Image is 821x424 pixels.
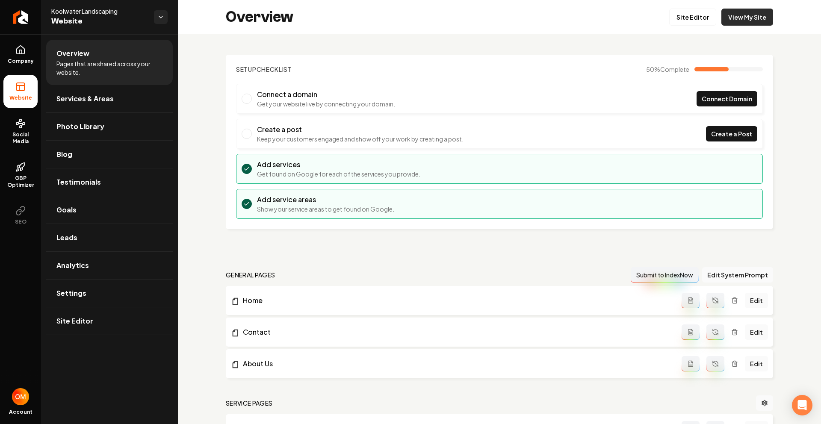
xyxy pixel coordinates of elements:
h3: Connect a domain [257,89,395,100]
span: Photo Library [56,121,104,132]
a: Contact [231,327,682,337]
span: Connect Domain [702,94,752,103]
a: Home [231,295,682,306]
button: SEO [3,199,38,232]
span: Setup [236,65,257,73]
button: Add admin page prompt [682,356,700,371]
p: Show your service areas to get found on Google. [257,205,394,213]
a: Photo Library [46,113,173,140]
a: Connect Domain [697,91,757,106]
span: Website [51,15,147,27]
p: Get your website live by connecting your domain. [257,100,395,108]
span: Overview [56,48,89,59]
a: Settings [46,280,173,307]
span: Create a Post [711,130,752,138]
span: Blog [56,149,72,159]
a: Edit [745,324,768,340]
p: Get found on Google for each of the services you provide. [257,170,420,178]
span: SEO [12,218,30,225]
a: Edit [745,293,768,308]
button: Add admin page prompt [682,293,700,308]
span: Services & Areas [56,94,114,104]
a: GBP Optimizer [3,155,38,195]
span: Website [6,94,35,101]
a: Goals [46,196,173,224]
a: Social Media [3,112,38,152]
a: Site Editor [669,9,716,26]
a: Edit [745,356,768,371]
h2: Checklist [236,65,292,74]
span: Complete [660,65,689,73]
span: Settings [56,288,86,298]
img: Rebolt Logo [13,10,29,24]
span: Social Media [3,131,38,145]
h3: Add service areas [257,194,394,205]
h2: general pages [226,271,275,279]
a: Company [3,38,38,71]
a: View My Site [721,9,773,26]
p: Keep your customers engaged and show off your work by creating a post. [257,135,464,143]
span: 50 % [646,65,689,74]
h3: Add services [257,159,420,170]
button: Edit System Prompt [702,267,773,283]
a: Analytics [46,252,173,279]
a: Create a Post [706,126,757,141]
button: Submit to IndexNow [631,267,699,283]
span: Site Editor [56,316,93,326]
div: Open Intercom Messenger [792,395,812,415]
a: Leads [46,224,173,251]
button: Add admin page prompt [682,324,700,340]
span: Pages that are shared across your website. [56,59,162,77]
span: Koolwater Landscaping [51,7,147,15]
a: About Us [231,359,682,369]
button: Open user button [12,388,29,405]
span: Leads [56,233,77,243]
span: Account [9,409,32,415]
h2: Overview [226,9,293,26]
span: Goals [56,205,77,215]
span: GBP Optimizer [3,175,38,188]
h2: Service Pages [226,399,273,407]
a: Testimonials [46,168,173,196]
a: Blog [46,141,173,168]
img: Omar Molai [12,388,29,405]
span: Testimonials [56,177,101,187]
h3: Create a post [257,124,464,135]
span: Analytics [56,260,89,271]
a: Site Editor [46,307,173,335]
a: Services & Areas [46,85,173,112]
span: Company [4,58,37,65]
